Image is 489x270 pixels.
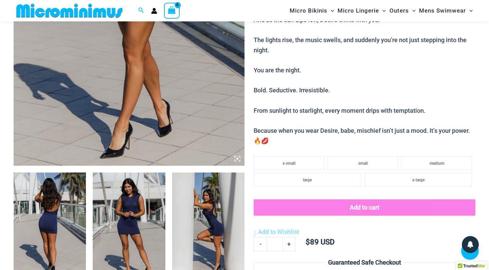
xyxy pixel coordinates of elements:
span: Micro Bikinis [290,2,327,19]
li: medium [401,156,472,170]
span: x-small [283,161,295,166]
span: Menu Toggle [379,2,386,19]
span: Add to Wishlist [258,228,299,235]
span: Outers [390,2,409,19]
input: Product quantity [267,237,283,251]
a: Micro BikinisMenu ToggleMenu Toggle [288,2,336,19]
li: large [254,173,361,186]
span: x-large [412,178,424,182]
li: x-large [365,173,472,186]
a: Mens SwimwearMenu ToggleMenu Toggle [417,2,474,19]
nav: Site Navigation [287,1,475,20]
span: Mens Swimwear [419,2,466,19]
bdi: 89 USD [306,238,334,246]
span: Micro Lingerie [338,2,379,19]
legend: Guaranteed Safe Checkout [325,257,404,268]
li: small [328,156,398,170]
li: x-small [254,156,324,170]
span: small [358,161,368,166]
span: large [303,178,312,182]
span: Menu Toggle [466,2,473,19]
a: Search icon link [138,6,144,15]
a: + [283,237,296,251]
span: medium [430,161,444,166]
img: MM SHOP LOGO FLAT [14,3,125,18]
span: Menu Toggle [409,2,416,19]
a: View Shopping Cart, empty [164,3,180,18]
a: - [254,237,267,251]
span: Menu Toggle [327,2,334,19]
a: Micro LingerieMenu ToggleMenu Toggle [336,2,387,19]
span: $ [306,238,310,246]
a: OutersMenu ToggleMenu Toggle [388,2,417,19]
a: Add to Wishlist [254,227,299,237]
a: Account icon link [151,8,157,14]
button: Add to cart [254,199,475,216]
